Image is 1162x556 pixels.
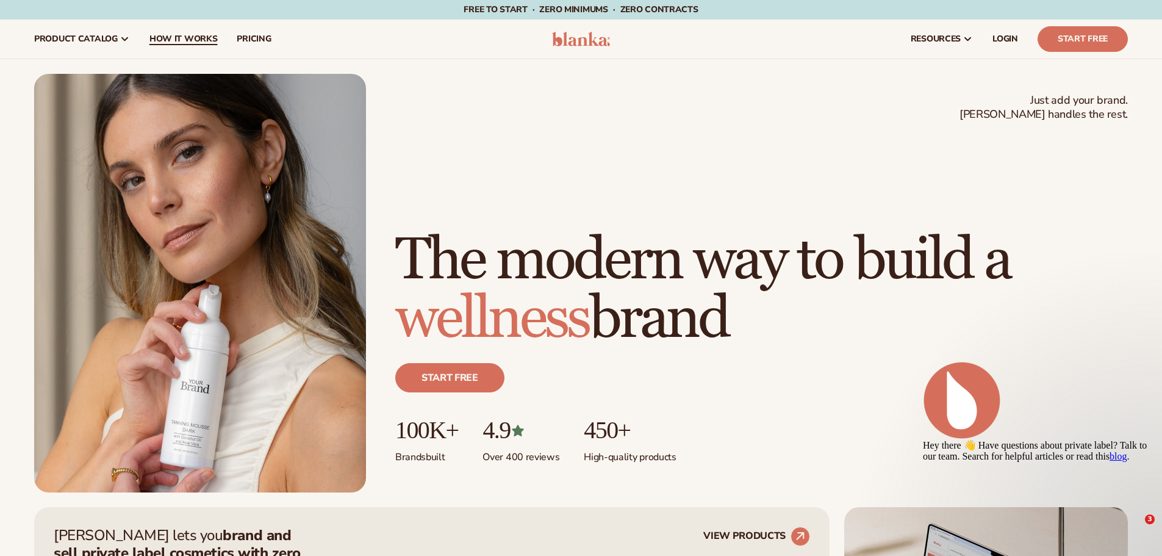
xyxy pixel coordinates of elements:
div: Intercom messenger [5,5,239,206]
iframe: Intercom notifications message [918,356,1162,511]
div: Intercom [5,5,24,325]
a: Start Free [1038,26,1128,52]
a: pricing [227,20,281,59]
span: Free to start · ZERO minimums · ZERO contracts [464,4,698,15]
span: 3 [1145,514,1155,524]
p: 4.9 [482,417,559,444]
img: Female holding tanning mousse. [34,74,366,493]
span: resources [911,34,961,44]
p: 450+ [584,417,676,444]
p: Over 400 reviews [482,444,559,464]
span: Just add your brand. [PERSON_NAME] handles the rest. [959,93,1128,122]
a: VIEW PRODUCTS [703,527,810,546]
div: Open Intercom Messenger [5,5,24,325]
span: product catalog [34,34,118,44]
img: logo [552,32,610,46]
div: Message content [5,83,239,149]
iframe: Intercom live chat [1120,514,1149,544]
div: Hey there 👋 Have questions about private label? Talk to our team. Search for helpful articles or ... [5,83,239,106]
div: Intercom messenger [5,5,24,325]
img: Profile image for Lee [5,5,83,83]
div: Notification stack [5,5,239,206]
span: pricing [237,34,271,44]
div: 3 notifications [5,5,239,206]
a: product catalog [24,20,140,59]
div: message notification from Lee, 2h ago. Hey there 👋 Have questions about private label? Talk to ou... [5,5,239,193]
span: How It Works [149,34,218,44]
p: High-quality products [584,444,676,464]
a: blog [192,95,209,105]
a: Start free [395,363,504,392]
a: How It Works [140,20,228,59]
span: wellness [395,283,589,355]
a: LOGIN [983,20,1028,59]
div: Intercom [5,5,239,206]
p: 100K+ [395,417,458,444]
p: Brands built [395,444,458,464]
h1: The modern way to build a brand [395,231,1128,348]
span: LOGIN [992,34,1018,44]
a: resources [901,20,983,59]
